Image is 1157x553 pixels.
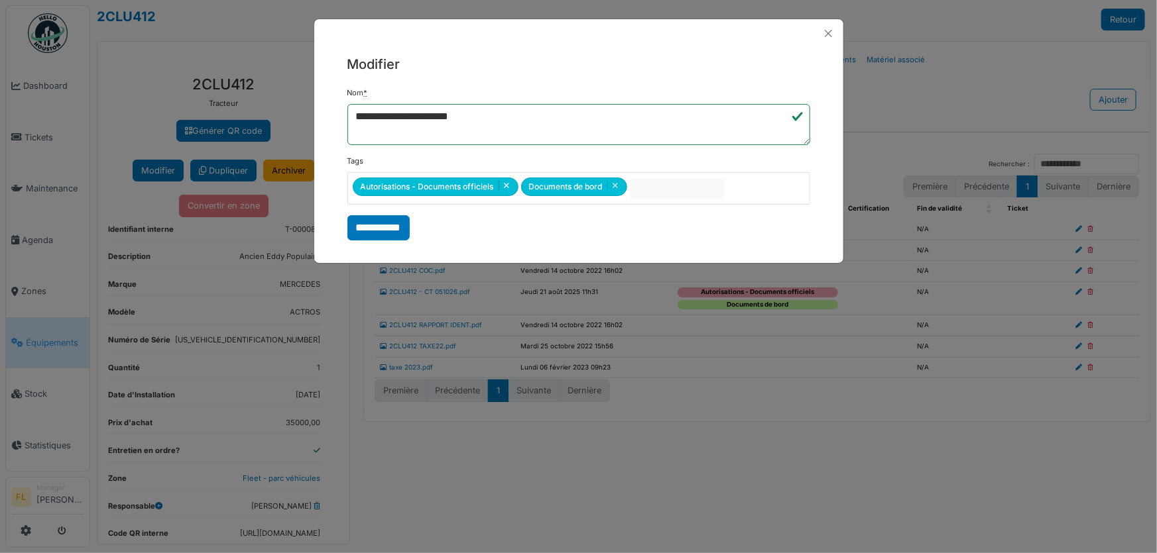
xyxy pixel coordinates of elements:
[521,177,627,196] div: Documents de bord
[353,177,518,196] div: Autorisations - Documents officiels
[347,87,368,99] label: Nom
[347,156,364,167] label: Tags
[499,181,514,190] button: Remove item: '49'
[347,54,810,74] h5: Modifier
[364,88,368,97] abbr: Requis
[630,179,724,198] input: null
[607,181,623,190] button: Remove item: '50'
[820,25,837,42] button: Close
